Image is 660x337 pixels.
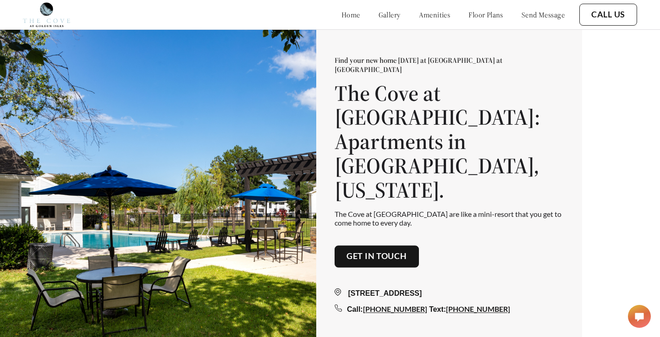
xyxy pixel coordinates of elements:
a: [PHONE_NUMBER] [363,304,427,313]
h1: The Cove at [GEOGRAPHIC_DATA]: Apartments in [GEOGRAPHIC_DATA], [US_STATE]. [335,81,564,202]
button: Call Us [579,4,637,26]
a: gallery [379,10,401,19]
a: Get in touch [346,252,407,262]
a: floor plans [468,10,503,19]
p: Find your new home [DATE] at [GEOGRAPHIC_DATA] at [GEOGRAPHIC_DATA] [335,55,564,74]
span: Text: [429,305,446,313]
img: cove_at_golden_isles_logo.png [23,2,70,27]
a: amenities [419,10,451,19]
span: Call: [347,305,363,313]
a: [PHONE_NUMBER] [446,304,510,313]
a: home [341,10,360,19]
a: send message [522,10,565,19]
a: Call Us [591,10,625,20]
p: The Cove at [GEOGRAPHIC_DATA] are like a mini-resort that you get to come home to every day. [335,210,564,227]
button: Get in touch [335,246,419,268]
div: [STREET_ADDRESS] [335,288,564,299]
